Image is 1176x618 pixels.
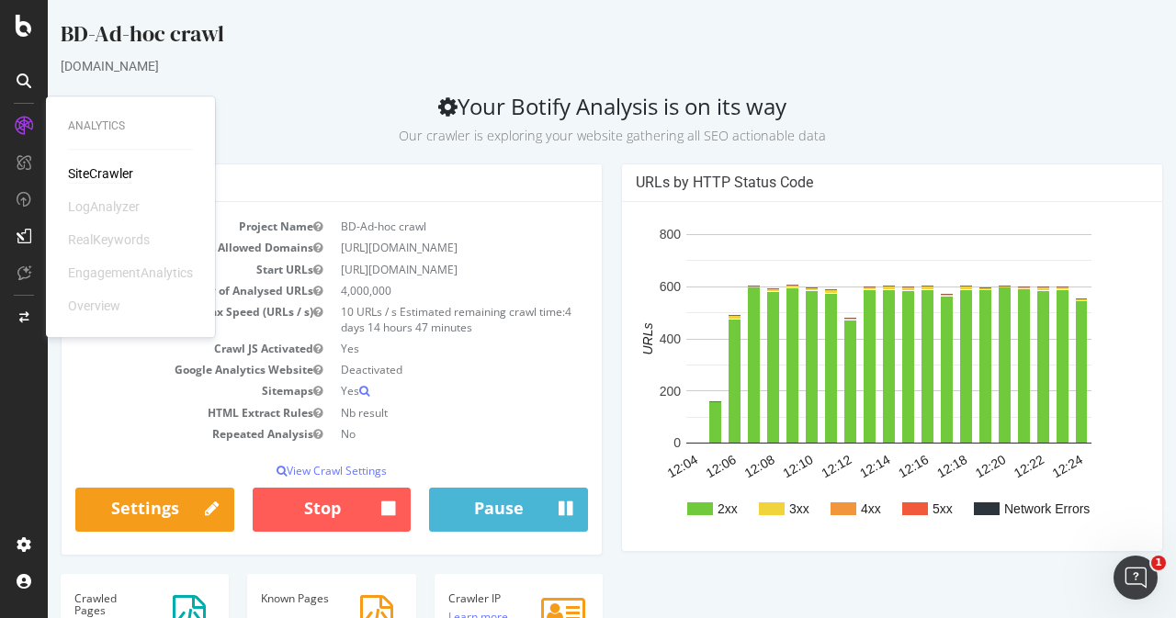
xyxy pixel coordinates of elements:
[284,216,540,237] td: BD-Ad-hoc crawl
[1114,556,1158,600] iframe: Intercom live chat
[612,331,634,346] text: 400
[28,301,284,338] td: Max Speed (URLs / s)
[28,259,284,280] td: Start URLs
[809,452,845,480] text: 12:14
[13,94,1115,145] h2: Your Botify Analysis is on its way
[741,501,762,516] text: 3xx
[68,197,140,216] div: LogAnalyzer
[28,216,284,237] td: Project Name
[284,359,540,380] td: Deactivated
[284,237,540,258] td: [URL][DOMAIN_NAME]
[28,280,284,301] td: Max # of Analysed URLs
[284,259,540,280] td: [URL][DOMAIN_NAME]
[284,338,540,359] td: Yes
[68,297,120,315] div: Overview
[887,452,922,480] text: 12:18
[848,452,884,480] text: 12:16
[68,164,133,183] a: SiteCrawler
[612,228,634,242] text: 800
[28,463,540,478] p: View Crawl Settings
[813,501,833,516] text: 4xx
[964,452,1000,480] text: 12:22
[13,18,1115,57] div: BD-Ad-hoc crawl
[732,452,768,480] text: 12:10
[694,452,729,480] text: 12:08
[284,280,540,301] td: 4,000,000
[28,237,284,258] td: Allowed Domains
[68,118,193,134] div: Analytics
[27,592,167,616] h4: Pages Crawled
[13,57,1115,75] div: [DOMAIN_NAME]
[612,384,634,399] text: 200
[655,452,691,480] text: 12:06
[28,402,284,423] td: HTML Extract Rules
[28,423,284,444] td: Repeated Analysis
[28,174,540,192] h4: Analysis Settings
[213,592,354,604] h4: Pages Known
[284,301,540,338] td: 10 URLs / s Estimated remaining crawl time:
[588,216,1094,537] svg: A chart.
[593,323,607,355] text: URLs
[205,488,364,532] button: Stop
[351,127,778,144] small: Our crawler is exploring your website gathering all SEO actionable data
[588,174,1101,192] h4: URLs by HTTP Status Code
[925,452,961,480] text: 12:20
[670,501,690,516] text: 2xx
[956,501,1042,516] text: Network Errors
[284,380,540,401] td: Yes
[284,423,540,444] td: No
[612,279,634,294] text: 600
[68,264,193,282] div: EngagementAnalytics
[1151,556,1166,570] span: 1
[28,488,187,532] a: Settings
[381,488,540,532] button: Pause
[885,501,905,516] text: 5xx
[293,304,524,335] span: 4 days 14 hours 47 minutes
[626,436,633,451] text: 0
[28,359,284,380] td: Google Analytics Website
[771,452,807,480] text: 12:12
[68,230,150,249] div: RealKeywords
[401,592,541,604] h4: Crawler IP
[617,452,653,480] text: 12:04
[28,380,284,401] td: Sitemaps
[28,338,284,359] td: Crawl JS Activated
[284,402,540,423] td: Nb result
[1002,452,1038,480] text: 12:24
